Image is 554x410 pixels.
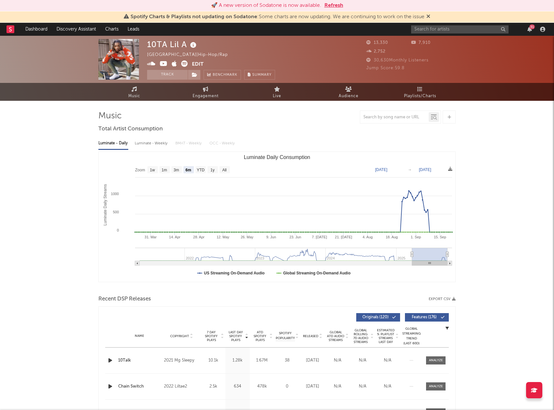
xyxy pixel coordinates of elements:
[289,235,301,239] text: 23. Jun
[123,23,144,36] a: Leads
[241,83,313,101] a: Live
[386,235,398,239] text: 18. Aug
[147,51,235,59] div: [GEOGRAPHIC_DATA] | Hip-Hop/Rap
[117,228,119,232] text: 0
[276,383,298,390] div: 0
[204,70,241,80] a: Benchmark
[164,357,199,364] div: 2021 Mg Sleepy
[103,184,107,225] text: Luminate Daily Streams
[529,24,535,29] div: 31
[303,334,318,338] span: Released
[135,168,145,172] text: Zoom
[244,70,275,80] button: Summary
[276,331,295,341] span: Spotify Popularity
[98,83,170,101] a: Music
[227,330,244,342] span: Last Day Spotify Plays
[252,73,271,77] span: Summary
[251,357,272,364] div: 1.67M
[147,70,188,80] button: Track
[411,25,509,33] input: Search for artists
[276,357,298,364] div: 38
[203,383,224,390] div: 2.5k
[302,357,323,364] div: [DATE]
[128,92,140,100] span: Music
[408,167,412,172] text: →
[273,92,281,100] span: Live
[222,168,226,172] text: All
[204,271,265,275] text: US Streaming On-Demand Audio
[111,192,119,196] text: 1000
[324,2,343,9] button: Refresh
[409,315,439,319] span: Features ( 176 )
[210,168,215,172] text: 1y
[213,71,237,79] span: Benchmark
[352,328,370,344] span: Global Rolling 7D Audio Streams
[145,235,157,239] text: 31. Mar
[150,168,155,172] text: 1w
[429,297,456,301] button: Export CSV
[366,58,429,62] span: 30,630 Monthly Listeners
[426,14,430,20] span: Dismiss
[339,92,359,100] span: Audience
[405,313,449,322] button: Features(176)
[193,235,205,239] text: 28. Apr
[335,235,352,239] text: 21. [DATE]
[377,328,395,344] span: Estimated % Playlist Streams Last Day
[352,383,373,390] div: N/A
[251,330,269,342] span: ATD Spotify Plays
[98,138,128,149] div: Luminate - Daily
[302,383,323,390] div: [DATE]
[313,83,384,101] a: Audience
[21,23,52,36] a: Dashboard
[384,83,456,101] a: Playlists/Charts
[327,330,345,342] span: Global ATD Audio Streams
[217,235,230,239] text: 12. May
[360,315,390,319] span: Originals ( 120 )
[162,168,167,172] text: 1m
[366,41,388,45] span: 13,330
[402,326,421,346] div: Global Streaming Trend (Last 60D)
[170,334,189,338] span: Copyright
[203,357,224,364] div: 10.1k
[118,383,161,390] a: Chain Switch
[118,334,161,338] div: Name
[197,168,205,172] text: YTD
[227,357,248,364] div: 1.28k
[164,383,199,390] div: 2022 Liltae2
[193,92,219,100] span: Engagement
[366,66,405,70] span: Jump Score: 59.8
[98,125,163,133] span: Total Artist Consumption
[101,23,123,36] a: Charts
[135,138,169,149] div: Luminate - Weekly
[327,357,348,364] div: N/A
[375,167,387,172] text: [DATE]
[227,383,248,390] div: 634
[118,357,161,364] a: 10Talk
[404,92,436,100] span: Playlists/Charts
[169,235,181,239] text: 14. Apr
[419,167,431,172] text: [DATE]
[244,154,310,160] text: Luminate Daily Consumption
[356,313,400,322] button: Originals(120)
[251,383,272,390] div: 478k
[113,210,119,214] text: 500
[52,23,101,36] a: Discovery Assistant
[283,271,351,275] text: Global Streaming On-Demand Audio
[434,235,446,239] text: 15. Sep
[377,357,398,364] div: N/A
[147,39,198,50] div: 10TA Lil A
[98,295,151,303] span: Recent DSP Releases
[352,357,373,364] div: N/A
[527,27,532,32] button: 31
[327,383,348,390] div: N/A
[411,41,431,45] span: 7,910
[174,168,179,172] text: 3m
[312,235,327,239] text: 7. [DATE]
[99,152,455,282] svg: Luminate Daily Consumption
[185,168,191,172] text: 6m
[211,2,321,9] div: 🚀 A new version of Sodatone is now available.
[241,235,254,239] text: 26. May
[203,330,220,342] span: 7 Day Spotify Plays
